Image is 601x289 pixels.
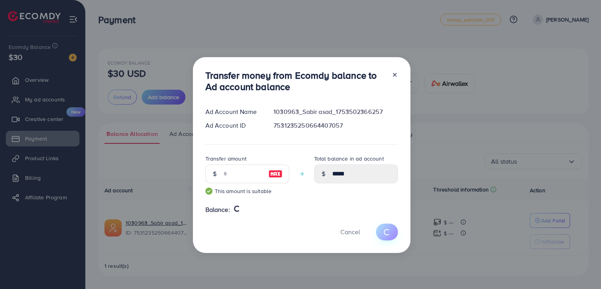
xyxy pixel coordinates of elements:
[267,107,404,116] div: 1030963_Sabir asad_1753502366257
[199,121,268,130] div: Ad Account ID
[314,155,384,163] label: Total balance in ad account
[205,188,212,195] img: guide
[568,254,595,283] iframe: Chat
[205,70,385,92] h3: Transfer money from Ecomdy balance to Ad account balance
[331,224,370,240] button: Cancel
[340,228,360,236] span: Cancel
[205,205,230,214] span: Balance:
[205,187,289,195] small: This amount is suitable
[268,169,283,179] img: image
[199,107,268,116] div: Ad Account Name
[205,155,247,163] label: Transfer amount
[267,121,404,130] div: 7531235250664407057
